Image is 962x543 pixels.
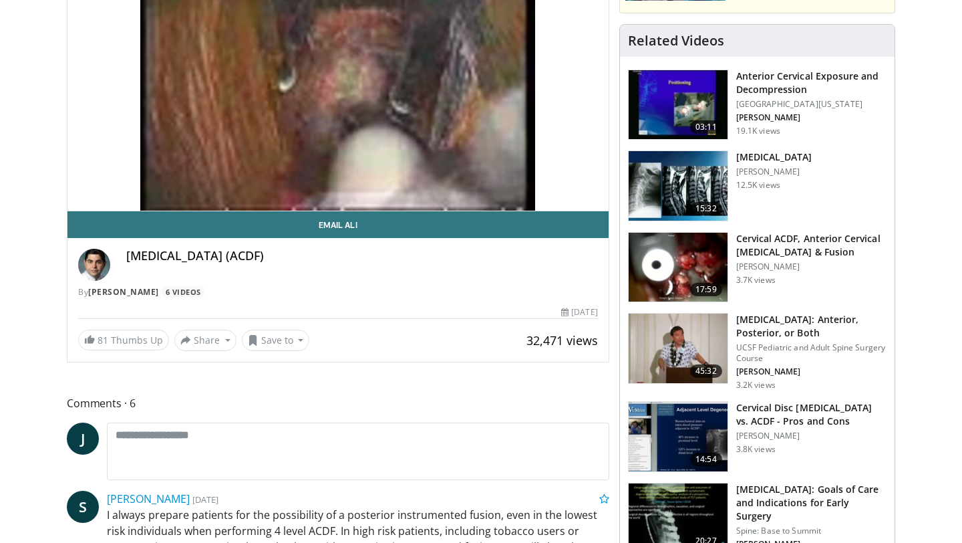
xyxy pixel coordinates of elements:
a: 81 Thumbs Up [78,330,169,350]
span: 32,471 views [526,332,598,348]
h3: [MEDICAL_DATA]: Goals of Care and Indications for Early Surgery [736,483,887,523]
a: Email Ali [67,211,609,238]
img: 45d9052e-5211-4d55-8682-bdc6aa14d650.150x105_q85_crop-smart_upscale.jpg [629,233,728,302]
a: 17:59 Cervical ACDF, Anterior Cervical [MEDICAL_DATA] & Fusion [PERSON_NAME] 3.7K views [628,232,887,303]
span: 03:11 [690,120,722,134]
button: Share [174,330,236,351]
div: [DATE] [561,306,597,318]
a: 03:11 Anterior Cervical Exposure and Decompression [GEOGRAPHIC_DATA][US_STATE] [PERSON_NAME] 19.1... [628,70,887,140]
p: 19.1K views [736,126,780,136]
span: 81 [98,334,108,346]
img: dard_1.png.150x105_q85_crop-smart_upscale.jpg [629,151,728,221]
h3: Cervical ACDF, Anterior Cervical [MEDICAL_DATA] & Fusion [736,232,887,259]
span: 17:59 [690,283,722,296]
a: J [67,423,99,455]
p: 3.7K views [736,275,776,286]
a: 14:54 Cervical Disc [MEDICAL_DATA] vs. ACDF - Pros and Cons [PERSON_NAME] 3.8K views [628,401,887,472]
img: 38786_0000_3.png.150x105_q85_crop-smart_upscale.jpg [629,70,728,140]
h3: [MEDICAL_DATA] [736,150,812,164]
a: 45:32 [MEDICAL_DATA]: Anterior, Posterior, or Both UCSF Pediatric and Adult Spine Surgery Course ... [628,313,887,391]
a: 6 Videos [161,286,205,298]
span: 45:32 [690,364,722,378]
p: [PERSON_NAME] [736,366,887,377]
h3: [MEDICAL_DATA]: Anterior, Posterior, or Both [736,313,887,340]
a: S [67,491,99,523]
p: UCSF Pediatric and Adult Spine Surgery Course [736,342,887,364]
p: [PERSON_NAME] [736,112,887,123]
span: 14:54 [690,453,722,466]
h3: Cervical Disc [MEDICAL_DATA] vs. ACDF - Pros and Cons [736,401,887,428]
p: 12.5K views [736,180,780,191]
a: 15:32 [MEDICAL_DATA] [PERSON_NAME] 12.5K views [628,150,887,221]
p: 3.8K views [736,444,776,455]
a: [PERSON_NAME] [107,492,190,506]
button: Save to [242,330,310,351]
h4: [MEDICAL_DATA] (ACDF) [126,249,598,263]
div: By [78,286,598,298]
p: [PERSON_NAME] [736,167,812,177]
img: DA_UIUPltOAJ8wcH4xMDoxOmdtO40mAx.150x105_q85_crop-smart_upscale.jpg [629,402,728,471]
img: Avatar [78,249,110,281]
p: [GEOGRAPHIC_DATA][US_STATE] [736,99,887,110]
span: Comments 6 [67,395,609,412]
small: [DATE] [192,494,218,506]
p: [PERSON_NAME] [736,431,887,441]
span: 15:32 [690,202,722,215]
a: [PERSON_NAME] [88,286,159,298]
p: 3.2K views [736,380,776,391]
h4: Related Videos [628,33,724,49]
h3: Anterior Cervical Exposure and Decompression [736,70,887,96]
p: [PERSON_NAME] [736,261,887,272]
img: 39881e2b-1492-44db-9479-cec6abaf7e70.150x105_q85_crop-smart_upscale.jpg [629,314,728,383]
p: Spine: Base to Summit [736,526,887,536]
